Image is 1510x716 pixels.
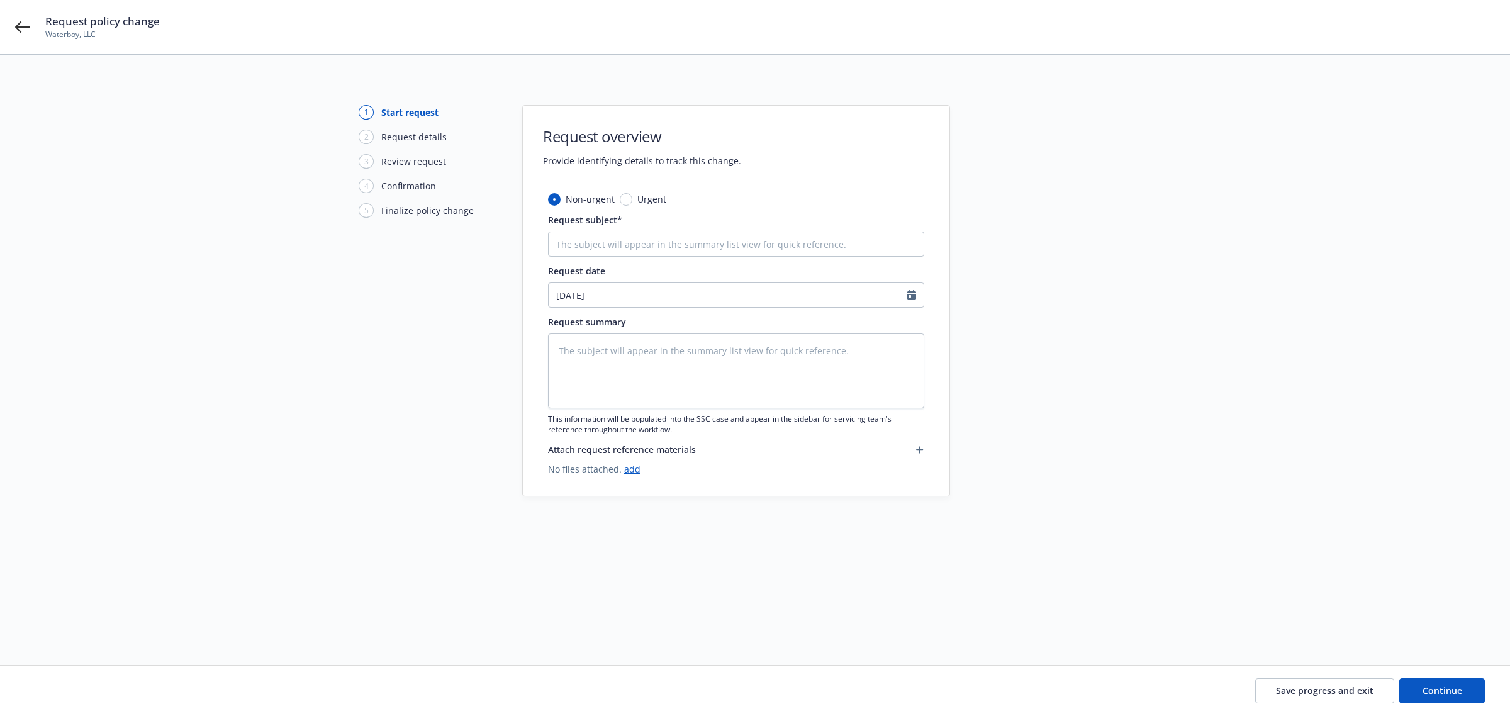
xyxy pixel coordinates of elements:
input: Non-urgent [548,193,561,206]
input: Urgent [620,193,632,206]
div: Request details [381,130,447,143]
div: 1 [359,105,374,120]
div: Start request [381,106,439,119]
div: Finalize policy change [381,204,474,217]
div: Review request [381,155,446,168]
a: add [624,463,640,475]
span: Attach request reference materials [548,443,696,456]
span: Request summary [548,316,626,328]
span: Request subject* [548,214,622,226]
span: Non-urgent [566,193,615,206]
span: Save progress and exit [1276,685,1373,696]
span: Waterboy, LLC [45,29,160,40]
h1: Request overview [543,126,741,147]
button: Continue [1399,678,1485,703]
input: The subject will appear in the summary list view for quick reference. [548,232,924,257]
div: 2 [359,130,374,144]
span: Request policy change [45,14,160,29]
span: Urgent [637,193,666,206]
svg: Calendar [907,290,916,300]
div: 3 [359,154,374,169]
span: Continue [1423,685,1462,696]
div: 5 [359,203,374,218]
span: Request date [548,265,605,277]
span: Provide identifying details to track this change. [543,154,741,167]
span: No files attached. [548,462,924,476]
button: Save progress and exit [1255,678,1394,703]
span: This information will be populated into the SSC case and appear in the sidebar for servicing team... [548,413,924,435]
div: Confirmation [381,179,436,193]
div: 4 [359,179,374,193]
input: MM/DD/YYYY [549,283,907,307]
